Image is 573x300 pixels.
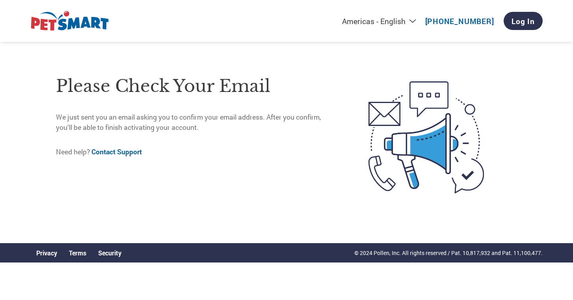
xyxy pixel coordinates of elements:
a: Contact Support [91,147,142,156]
p: We just sent you an email asking you to confirm your email address. After you confirm, you’ll be ... [56,112,335,133]
a: Log In [504,12,543,30]
a: Privacy [36,249,57,257]
p: © 2024 Pollen, Inc. All rights reserved / Pat. 10,817,932 and Pat. 11,100,477. [354,249,543,257]
a: Security [98,249,121,257]
img: open-email [335,67,517,208]
h1: Please check your email [56,73,335,99]
a: Terms [69,249,86,257]
img: PetSmart [30,10,109,32]
p: Need help? [56,147,335,157]
a: [PHONE_NUMBER] [425,16,494,26]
